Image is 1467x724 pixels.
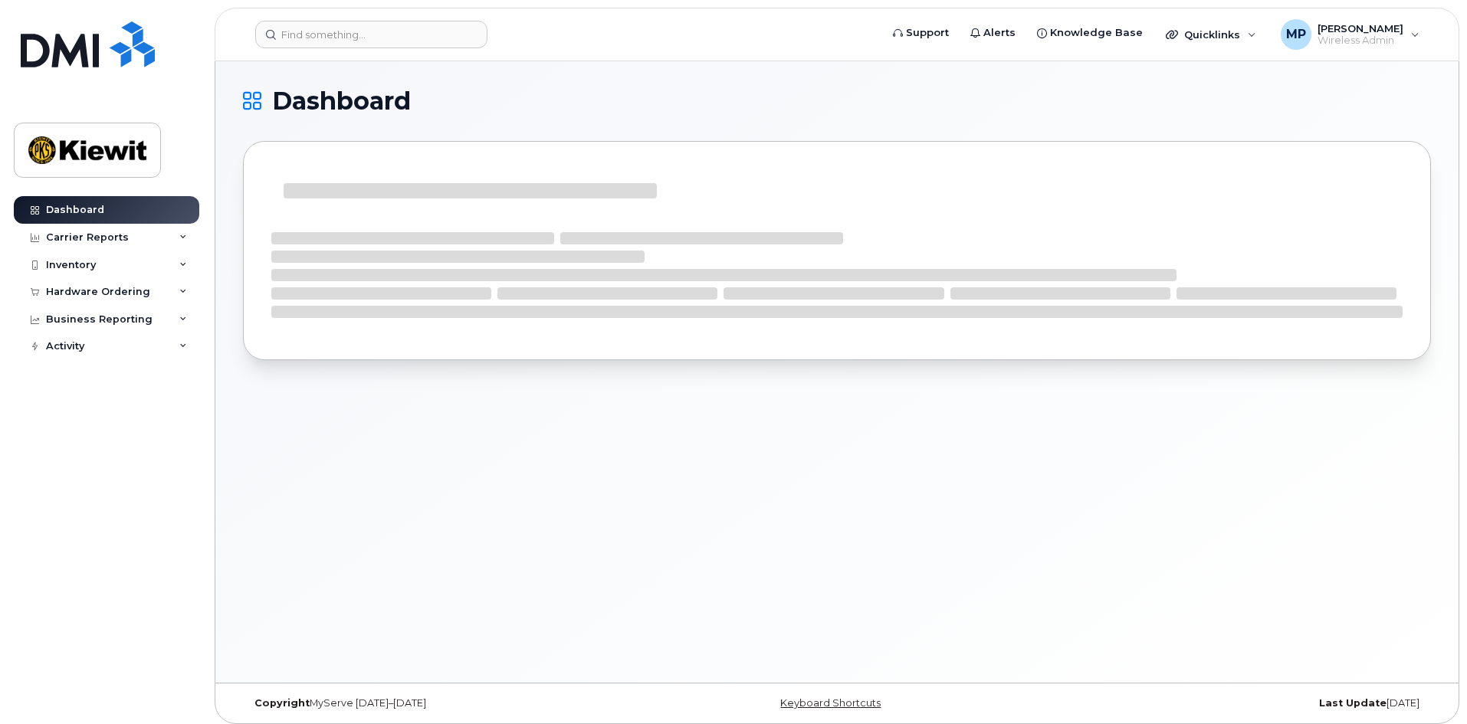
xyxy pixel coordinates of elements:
strong: Last Update [1319,697,1387,709]
div: [DATE] [1035,697,1431,709]
a: Keyboard Shortcuts [780,697,881,709]
strong: Copyright [254,697,310,709]
div: MyServe [DATE]–[DATE] [243,697,639,709]
span: Dashboard [272,90,411,113]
